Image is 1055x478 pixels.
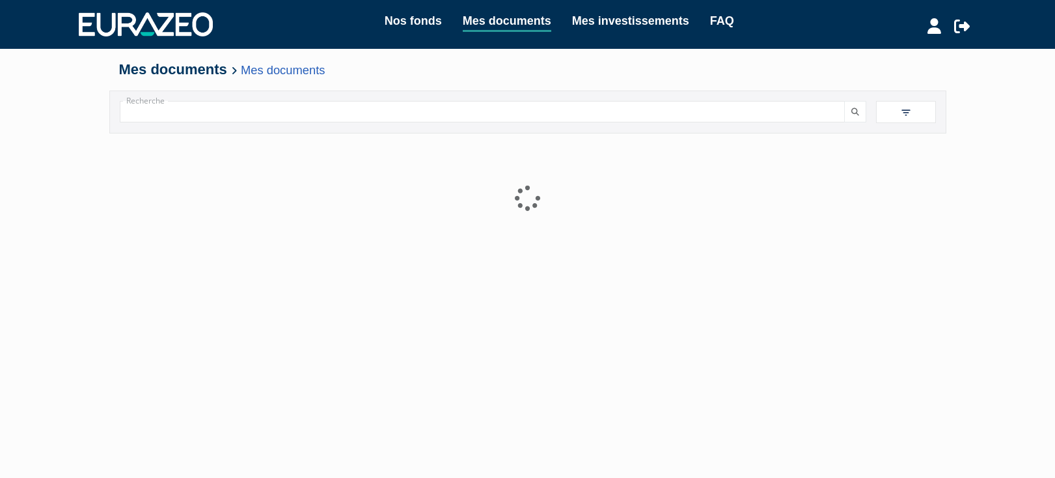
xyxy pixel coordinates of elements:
[900,107,912,119] img: filter.svg
[463,12,551,32] a: Mes documents
[79,12,213,36] img: 1732889491-logotype_eurazeo_blanc_rvb.png
[572,12,689,30] a: Mes investissements
[710,12,734,30] a: FAQ
[241,63,325,77] a: Mes documents
[385,12,442,30] a: Nos fonds
[120,101,845,122] input: Recherche
[119,62,937,77] h4: Mes documents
